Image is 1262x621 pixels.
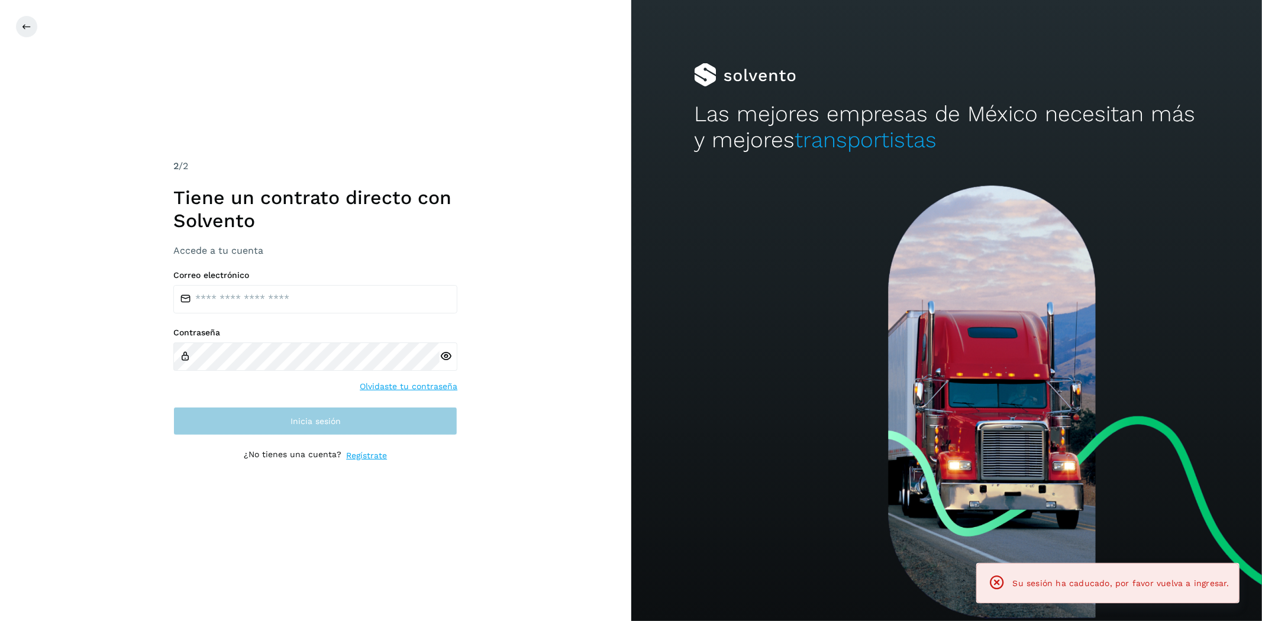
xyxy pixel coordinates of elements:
button: Inicia sesión [173,407,457,435]
label: Contraseña [173,328,457,338]
p: ¿No tienes una cuenta? [244,449,341,462]
span: 2 [173,160,179,172]
h3: Accede a tu cuenta [173,245,457,256]
a: Regístrate [346,449,387,462]
span: transportistas [795,127,937,153]
h2: Las mejores empresas de México necesitan más y mejores [694,101,1199,154]
a: Olvidaste tu contraseña [360,380,457,393]
span: Su sesión ha caducado, por favor vuelva a ingresar. [1013,578,1229,588]
label: Correo electrónico [173,270,457,280]
h1: Tiene un contrato directo con Solvento [173,186,457,232]
div: /2 [173,159,457,173]
span: Inicia sesión [291,417,341,425]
